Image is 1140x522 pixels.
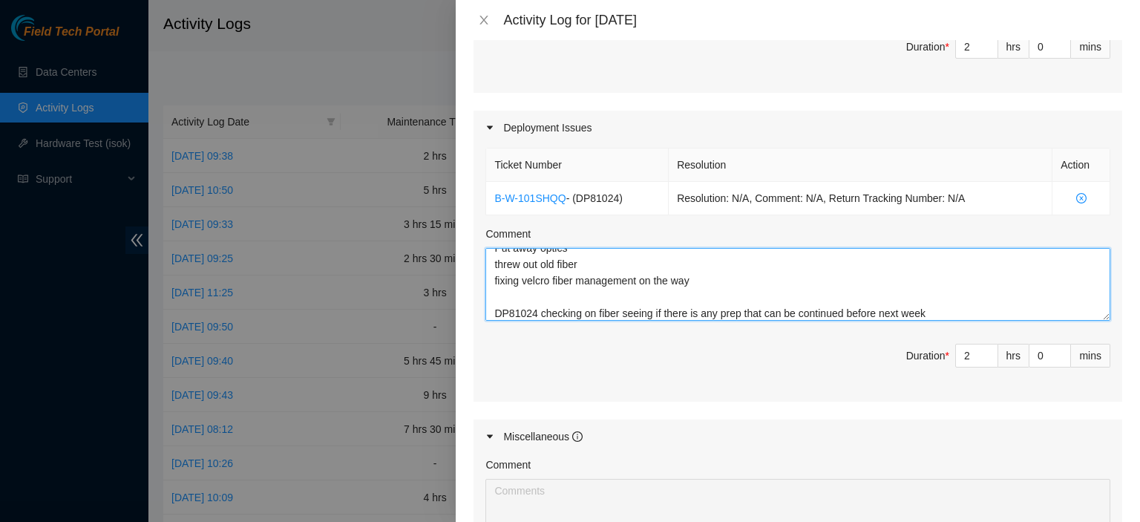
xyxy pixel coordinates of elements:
div: Activity Log for [DATE] [503,12,1122,28]
label: Comment [485,226,531,242]
span: info-circle [572,431,583,442]
label: Comment [485,457,531,473]
div: Miscellaneous [503,428,583,445]
th: Resolution [669,149,1052,182]
button: Close [474,13,494,27]
div: hrs [998,35,1029,59]
div: Deployment Issues [474,111,1122,145]
span: - ( DP81024 ) [566,192,623,204]
textarea: Comment [485,248,1110,321]
span: caret-right [485,432,494,441]
div: Duration [906,39,949,55]
th: Ticket Number [486,149,669,182]
td: Resolution: N/A, Comment: N/A, Return Tracking Number: N/A [669,182,1052,215]
div: mins [1071,344,1110,368]
th: Action [1052,149,1110,182]
a: B-W-101SHQQ [494,192,566,204]
span: close [478,14,490,26]
span: close-circle [1061,193,1101,203]
div: Duration [906,348,949,364]
div: hrs [998,344,1029,368]
div: mins [1071,35,1110,59]
span: caret-right [485,123,494,132]
div: Miscellaneous info-circle [474,420,1122,454]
